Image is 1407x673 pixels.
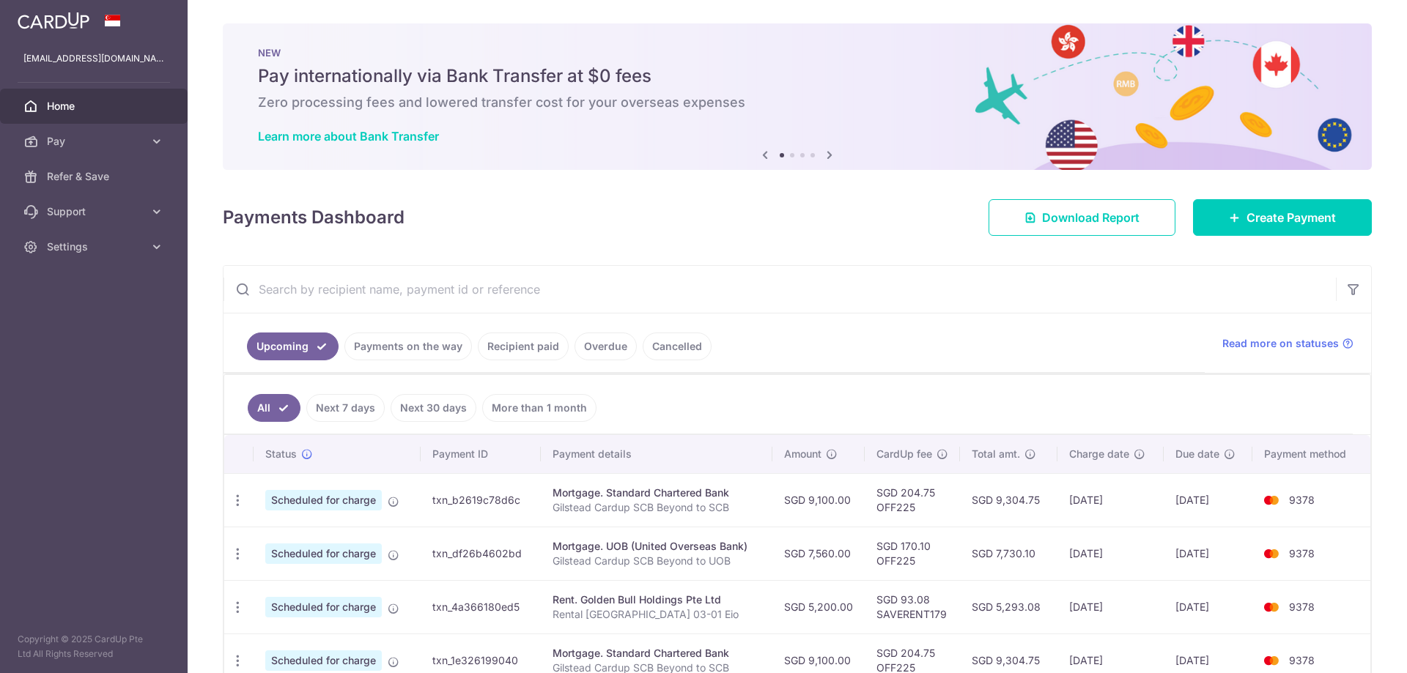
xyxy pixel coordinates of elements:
td: [DATE] [1057,527,1163,580]
td: SGD 7,560.00 [772,527,865,580]
th: Payment method [1252,435,1370,473]
a: All [248,394,300,422]
td: SGD 5,200.00 [772,580,865,633]
img: Bank Card [1257,491,1286,509]
a: Download Report [989,199,1175,236]
div: Mortgage. UOB (United Overseas Bank) [553,539,761,554]
span: Pay [47,134,144,149]
td: SGD 5,293.08 [960,580,1058,633]
img: Bank transfer banner [223,23,1372,170]
img: Bank Card [1257,652,1286,669]
a: Learn more about Bank Transfer [258,129,439,144]
div: Mortgage. Standard Chartered Bank [553,646,761,661]
td: SGD 9,304.75 [960,473,1058,527]
td: SGD 93.08 SAVERENT179 [865,580,960,633]
h4: Payments Dashboard [223,204,405,231]
span: 9378 [1289,654,1315,666]
span: Create Payment [1247,209,1336,226]
td: txn_df26b4602bd [421,527,540,580]
p: Gilstead Cardup SCB Beyond to SCB [553,500,761,515]
h5: Pay internationally via Bank Transfer at $0 fees [258,64,1337,88]
span: Scheduled for charge [265,543,382,564]
td: SGD 170.10 OFF225 [865,527,960,580]
a: Create Payment [1193,199,1372,236]
span: Scheduled for charge [265,490,382,510]
a: More than 1 month [482,394,597,422]
a: Payments on the way [344,332,472,360]
p: NEW [258,47,1337,59]
td: txn_4a366180ed5 [421,580,540,633]
img: Bank Card [1257,598,1286,616]
th: Payment ID [421,435,540,473]
a: Next 7 days [306,394,385,422]
a: Cancelled [643,332,712,360]
span: Total amt. [972,447,1020,461]
span: CardUp fee [876,447,932,461]
span: 9378 [1289,547,1315,559]
span: 9378 [1289,601,1315,613]
td: [DATE] [1057,580,1163,633]
span: Due date [1175,447,1219,461]
a: Read more on statuses [1222,336,1354,351]
div: Rent. Golden Bull Holdings Pte Ltd [553,592,761,607]
div: Mortgage. Standard Chartered Bank [553,486,761,500]
a: Upcoming [247,332,339,360]
a: Recipient paid [478,332,569,360]
span: Read more on statuses [1222,336,1339,351]
img: Bank Card [1257,545,1286,562]
span: Status [265,447,297,461]
td: [DATE] [1164,580,1252,633]
h6: Zero processing fees and lowered transfer cost for your overseas expenses [258,94,1337,111]
input: Search by recipient name, payment id or reference [224,266,1336,313]
span: Settings [47,239,144,254]
td: SGD 9,100.00 [772,473,865,527]
span: Home [47,99,144,114]
span: Scheduled for charge [265,650,382,671]
a: Next 30 days [391,394,476,422]
span: Refer & Save [47,169,144,184]
span: Download Report [1042,209,1140,226]
p: Rental [GEOGRAPHIC_DATA] 03-01 Eio [553,607,761,622]
td: SGD 7,730.10 [960,527,1058,580]
p: [EMAIL_ADDRESS][DOMAIN_NAME] [23,51,164,66]
span: Charge date [1069,447,1129,461]
td: [DATE] [1057,473,1163,527]
td: [DATE] [1164,473,1252,527]
td: txn_b2619c78d6c [421,473,540,527]
p: Gilstead Cardup SCB Beyond to UOB [553,554,761,568]
a: Overdue [575,332,637,360]
th: Payment details [541,435,772,473]
img: CardUp [18,12,89,29]
span: Support [47,204,144,219]
span: Scheduled for charge [265,597,382,617]
span: 9378 [1289,494,1315,506]
span: Amount [784,447,821,461]
td: SGD 204.75 OFF225 [865,473,960,527]
td: [DATE] [1164,527,1252,580]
